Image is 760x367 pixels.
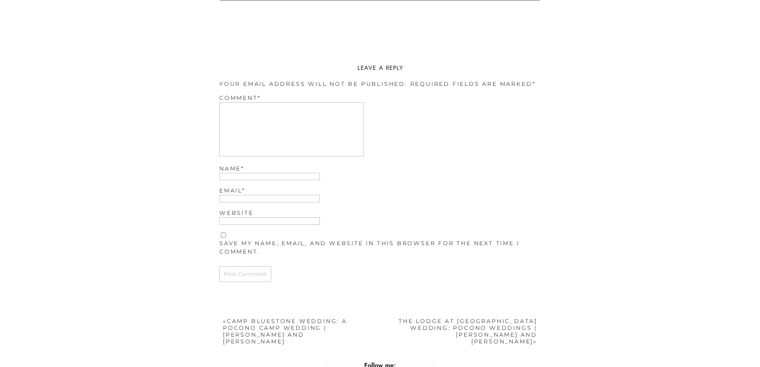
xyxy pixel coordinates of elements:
[434,38,491,44] a: Reach out to me
[219,63,541,73] h3: Leave a Reply
[219,165,541,173] label: Name
[223,317,347,345] a: Camp Bluestone Wedding: A Pocono Camp Wedding | [PERSON_NAME] and [PERSON_NAME]
[219,239,541,256] label: Save my name, email, and website in this browser for the next time I comment.
[302,17,518,24] a: wedding photographer in [GEOGRAPHIC_DATA], [US_STATE]
[410,80,536,87] span: Required fields are marked
[219,209,541,217] label: Website
[219,94,541,102] label: Comment
[223,318,366,345] nav: «
[398,318,537,345] nav: »
[219,186,541,195] label: Email
[220,15,540,57] p: I’m [PERSON_NAME], a . Your engagement and wedding photography experience is my top priority — I ...
[219,80,407,87] span: Your email address will not be published.
[219,266,271,282] input: Post Comment
[399,317,537,345] a: The Lodge at [GEOGRAPHIC_DATA] Wedding: Pocono Weddings | [PERSON_NAME] and [PERSON_NAME]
